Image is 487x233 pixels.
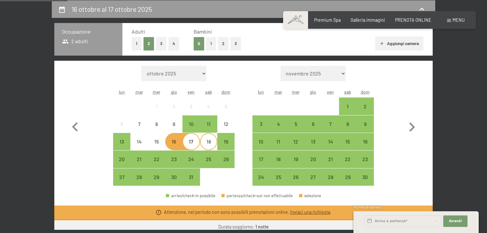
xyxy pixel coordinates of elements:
[253,157,269,173] div: 17
[357,115,374,133] div: arrivo/check-in possibile
[218,139,234,155] div: 19
[217,115,235,133] div: Sun Oct 12 2025
[270,168,287,186] div: arrivo/check-in possibile
[252,115,270,133] div: Mon Nov 03 2025
[130,133,148,150] div: Tue Oct 14 2025
[183,175,199,190] div: 31
[305,121,321,137] div: 6
[148,115,165,133] div: arrivo/check-in non effettuabile
[357,97,374,115] div: Sun Nov 02 2025
[217,97,235,115] div: arrivo/check-in non effettuabile
[305,151,322,168] div: arrivo/check-in possibile
[305,133,322,150] div: arrivo/check-in possibile
[357,139,373,155] div: 16
[130,133,148,150] div: arrivo/check-in non effettuabile
[182,133,200,150] div: arrivo/check-in non effettuabile
[221,89,230,95] abbr: domenica
[322,121,338,137] div: 7
[165,115,182,133] div: arrivo/check-in non effettuabile
[339,115,356,133] div: arrivo/check-in possibile
[252,168,270,186] div: arrivo/check-in possibile
[339,168,356,186] div: arrivo/check-in possibile
[287,133,304,150] div: Wed Nov 12 2025
[113,151,130,168] div: Mon Oct 20 2025
[449,219,462,224] span: Avanti
[353,205,382,209] span: Richiesta express
[357,121,373,137] div: 9
[287,151,304,168] div: Wed Nov 19 2025
[395,17,431,23] a: PRENOTA ONLINE
[270,115,287,133] div: Tue Nov 04 2025
[221,194,293,198] div: partenza/check-out non effettuabile
[114,139,130,155] div: 13
[253,121,269,137] div: 3
[113,115,130,133] div: arrivo/check-in non effettuabile
[148,151,165,168] div: arrivo/check-in possibile
[357,175,373,190] div: 30
[200,97,217,115] div: Sat Oct 04 2025
[357,168,374,186] div: Sun Nov 30 2025
[166,121,182,137] div: 9
[182,97,200,115] div: arrivo/check-in non effettuabile
[314,17,341,23] span: Premium Spa
[258,89,264,95] abbr: lunedì
[165,115,182,133] div: Thu Oct 09 2025
[288,121,304,137] div: 5
[131,121,147,137] div: 7
[322,175,338,190] div: 28
[130,115,148,133] div: arrivo/check-in non effettuabile
[148,97,165,115] div: Wed Oct 01 2025
[351,17,385,23] a: Galleria immagini
[217,115,235,133] div: arrivo/check-in non effettuabile
[287,115,304,133] div: Wed Nov 05 2025
[305,175,321,190] div: 27
[200,115,217,133] div: arrivo/check-in possibile
[252,133,270,150] div: Mon Nov 10 2025
[113,133,130,150] div: Mon Oct 13 2025
[132,37,142,50] button: 1
[143,37,154,50] button: 2
[62,38,88,45] span: 2 adulti
[188,89,195,95] abbr: venerdì
[287,168,304,186] div: arrivo/check-in possibile
[217,151,235,168] div: Sun Oct 26 2025
[305,133,322,150] div: Thu Nov 13 2025
[201,139,217,155] div: 18
[339,168,356,186] div: Sat Nov 29 2025
[252,133,270,150] div: arrivo/check-in possibile
[194,28,212,35] span: Bambini
[357,104,373,120] div: 2
[270,115,287,133] div: arrivo/check-in possibile
[148,168,165,186] div: Wed Oct 29 2025
[165,168,182,186] div: Thu Oct 30 2025
[339,133,356,150] div: Sat Nov 15 2025
[339,133,356,150] div: arrivo/check-in possibile
[119,89,125,95] abbr: lunedì
[452,17,465,23] span: Menu
[114,121,130,137] div: 6
[217,97,235,115] div: Sun Oct 05 2025
[217,133,235,150] div: arrivo/check-in possibile
[194,37,204,50] button: 0
[253,175,269,190] div: 24
[274,89,282,95] abbr: martedì
[156,37,166,50] button: 3
[148,151,165,168] div: Wed Oct 22 2025
[200,133,217,150] div: Sat Oct 18 2025
[357,151,374,168] div: arrivo/check-in possibile
[403,66,421,186] button: Mese successivo
[218,104,234,120] div: 5
[201,157,217,173] div: 25
[292,89,300,95] abbr: mercoledì
[165,133,182,150] div: Thu Oct 16 2025
[322,168,339,186] div: arrivo/check-in possibile
[148,115,165,133] div: Wed Oct 08 2025
[287,168,304,186] div: Wed Nov 26 2025
[168,37,179,50] button: 4
[165,97,182,115] div: arrivo/check-in non effettuabile
[218,37,228,50] button: 2
[339,97,356,115] div: arrivo/check-in possibile
[305,168,322,186] div: Thu Nov 27 2025
[340,175,356,190] div: 29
